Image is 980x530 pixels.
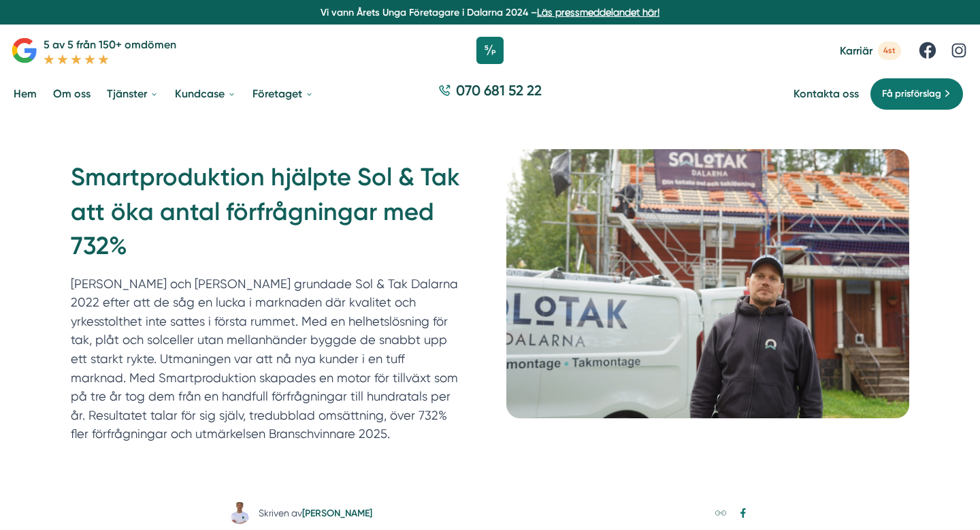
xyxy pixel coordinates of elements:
span: Karriär [840,44,872,57]
a: Om oss [50,76,93,111]
a: Kontakta oss [794,87,859,100]
a: Företaget [250,76,316,111]
p: Vi vann Årets Unga Företagare i Dalarna 2024 – [5,5,975,19]
img: Fredrik Weberbauer [229,502,250,524]
a: Tjänster [104,76,161,111]
span: 070 681 52 22 [456,80,542,100]
svg: Facebook [738,508,749,518]
span: Få prisförslag [882,87,941,102]
img: Bild till Smartproduktion hjälpte Sol & Tak att öka antal förfrågningar med 732% [506,149,909,418]
a: Kundcase [172,76,239,111]
a: 070 681 52 22 [433,80,547,107]
a: Få prisförslag [870,78,964,110]
h1: Smartproduktion hjälpte Sol & Tak att öka antal förfrågningar med 732% [71,160,474,274]
div: Skriven av [259,506,372,520]
a: Läs pressmeddelandet här! [537,7,659,18]
a: Dela på Facebook [734,505,751,522]
a: [PERSON_NAME] [302,508,372,519]
p: 5 av 5 från 150+ omdömen [44,36,176,53]
a: Kopiera länk [712,505,729,522]
span: 4st [878,42,901,60]
a: Karriär 4st [840,42,901,60]
a: Hem [11,76,39,111]
p: [PERSON_NAME] och [PERSON_NAME] grundade Sol & Tak Dalarna 2022 efter att de såg en lucka i markn... [71,275,463,443]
